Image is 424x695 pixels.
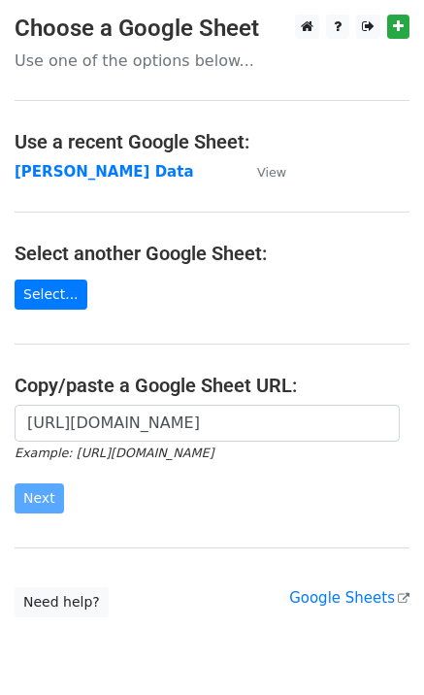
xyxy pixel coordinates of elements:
h4: Select another Google Sheet: [15,242,409,265]
a: [PERSON_NAME] Data [15,163,194,181]
small: Example: [URL][DOMAIN_NAME] [15,446,213,460]
h3: Choose a Google Sheet [15,15,409,43]
p: Use one of the options below... [15,50,409,71]
h4: Use a recent Google Sheet: [15,130,409,153]
small: View [257,165,286,180]
a: Select... [15,280,87,310]
a: Google Sheets [289,589,409,607]
a: Need help? [15,587,109,617]
input: Paste your Google Sheet URL here [15,405,400,442]
input: Next [15,483,64,513]
a: View [238,163,286,181]
h4: Copy/paste a Google Sheet URL: [15,374,409,397]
